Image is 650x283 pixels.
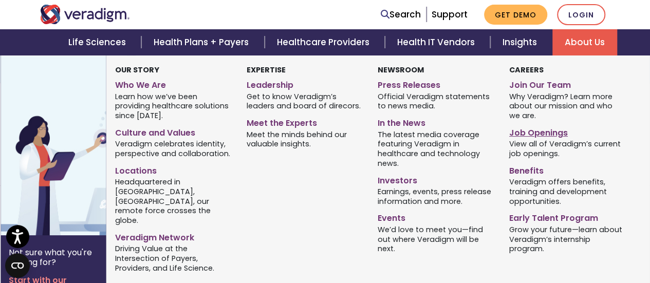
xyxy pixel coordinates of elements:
a: Insights [490,29,552,55]
span: We’d love to meet you—find out where Veradigm will be next. [378,224,494,254]
a: Investors [378,172,494,186]
a: Benefits [509,162,625,177]
iframe: Drift Chat Widget [453,209,638,271]
span: Earnings, events, press release information and more. [378,186,494,206]
strong: Expertise [247,65,286,75]
a: Veradigm Network [115,229,231,243]
span: Veradigm celebrates identity, perspective and collaboration. [115,139,231,159]
a: About Us [552,29,617,55]
span: Headquartered in [GEOGRAPHIC_DATA], [GEOGRAPHIC_DATA], our remote force crosses the globe. [115,177,231,225]
a: Events [378,209,494,224]
span: Get to know Veradigm’s leaders and board of direcors. [247,91,363,111]
span: Official Veradigm statements to news media. [378,91,494,111]
a: Culture and Values [115,124,231,139]
a: Press Releases [378,76,494,91]
strong: Newsroom [378,65,424,75]
a: Join Our Team [509,76,625,91]
span: Veradigm offers benefits, training and development opportunities. [509,177,625,206]
a: Life Sciences [56,29,141,55]
img: Vector image of Veradigm’s Story [1,55,166,235]
span: Learn how we’ve been providing healthcare solutions since [DATE]. [115,91,231,121]
a: Support [432,8,468,21]
span: Meet the minds behind our valuable insights. [247,129,363,149]
a: Health Plans + Payers [141,29,264,55]
span: Why Veradigm? Learn more about our mission and who we are. [509,91,625,121]
a: Healthcare Providers [265,29,385,55]
p: Not sure what you're looking for? [9,248,98,267]
a: Locations [115,162,231,177]
button: Open CMP widget [5,253,30,278]
a: Health IT Vendors [385,29,490,55]
span: Driving Value at the Intersection of Payers, Providers, and Life Science. [115,243,231,273]
a: Login [557,4,605,25]
a: Who We Are [115,76,231,91]
span: The latest media coverage featuring Veradigm in healthcare and technology news. [378,129,494,168]
img: Veradigm logo [40,5,130,24]
strong: Our Story [115,65,159,75]
a: Leadership [247,76,363,91]
a: Job Openings [509,124,625,139]
a: Search [381,8,421,22]
span: View all of Veradigm’s current job openings. [509,139,625,159]
strong: Careers [509,65,544,75]
a: Meet the Experts [247,114,363,129]
a: In the News [378,114,494,129]
a: Get Demo [484,5,547,25]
